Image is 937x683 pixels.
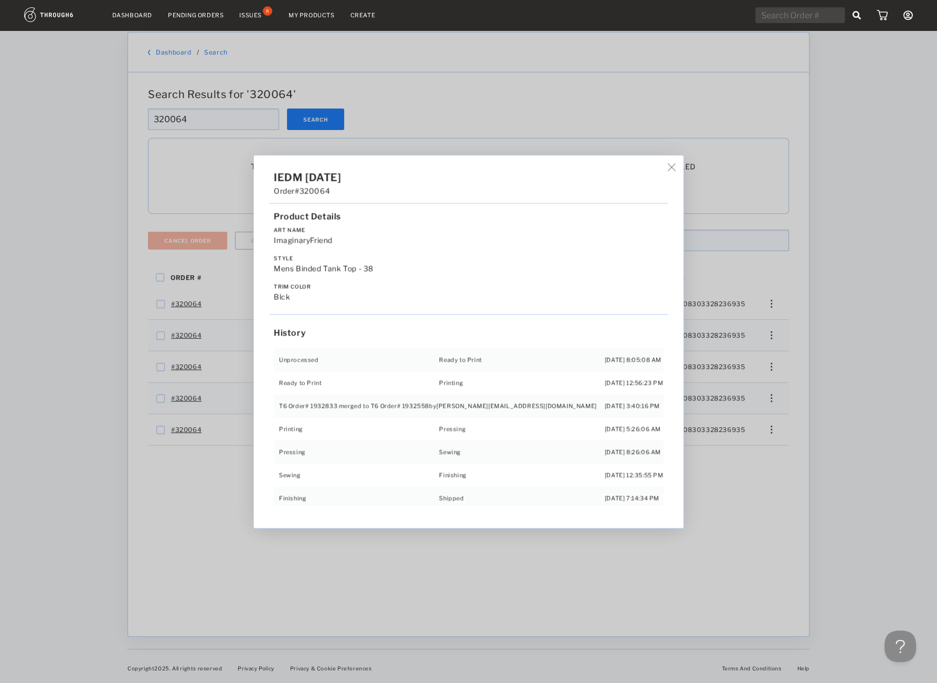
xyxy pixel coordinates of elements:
div: Issues [239,12,262,19]
span: IEDM [DATE] [274,171,342,183]
td: [DATE] 12:56:23 PM [605,371,664,394]
td: Shipped [439,486,604,510]
td: [DATE] 8:05:08 AM [605,348,664,371]
label: Style [274,255,664,261]
td: Ready to Print [439,348,604,371]
span: Product Details [274,211,341,221]
td: Printing [274,417,439,440]
span: Mens Binded Tank Top - 38 [274,264,374,273]
a: Issues8 [239,10,273,20]
a: Create [350,12,376,19]
td: Sewing [439,440,604,463]
input: Search Order # [755,7,845,23]
label: Art Name [274,226,664,233]
div: 8 [263,6,272,16]
span: Order #320064 [274,186,330,195]
td: Printing [439,371,604,394]
td: [DATE] 3:40:16 PM [605,394,664,417]
td: [DATE] 12:35:55 PM [605,463,664,486]
td: [DATE] 7:14:34 PM [605,486,664,510]
a: My Products [289,12,335,19]
td: [DATE] 5:26:06 AM [605,417,664,440]
img: icon_cart.dab5cea1.svg [877,10,888,20]
label: Trim Color [274,283,664,289]
td: Unprocessed [274,348,439,371]
span: History [274,328,306,338]
a: Pending Orders [168,12,223,19]
td: Pressing [439,417,604,440]
a: Dashboard [112,12,152,19]
td: Finishing [439,463,604,486]
td: Sewing [274,463,439,486]
span: ImaginaryFriend [274,235,333,244]
span: T6 Order# 1932833 merged to T6 Order# 1932558 by [PERSON_NAME][EMAIL_ADDRESS][DOMAIN_NAME] [279,402,597,409]
img: logo.1c10ca64.svg [24,7,97,22]
td: [DATE] 8:26:06 AM [605,440,664,463]
td: Ready to Print [274,371,439,394]
td: Finishing [274,486,439,510]
span: blck [274,292,290,301]
td: Pressing [274,440,439,463]
img: icon_button_x_thin.7ff7c24d.svg [668,163,676,171]
iframe: Toggle Customer Support [885,631,916,662]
